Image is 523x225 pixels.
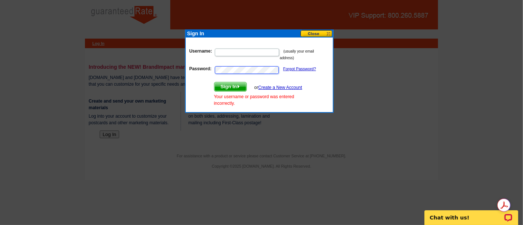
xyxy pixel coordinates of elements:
[214,82,246,91] span: Sign In
[258,85,302,90] a: Create a New Account
[280,49,314,60] small: (usually your email address)
[187,30,298,37] div: Sign In
[189,65,214,72] label: Password:
[237,85,240,88] img: button-next-arrow-white.png
[254,84,302,91] div: or
[214,93,302,107] div: Your username or password was entered incorrectly.
[420,202,523,225] iframe: LiveChat chat widget
[189,48,214,54] label: Username:
[283,67,316,71] a: Forgot Password?
[214,82,247,92] button: Sign In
